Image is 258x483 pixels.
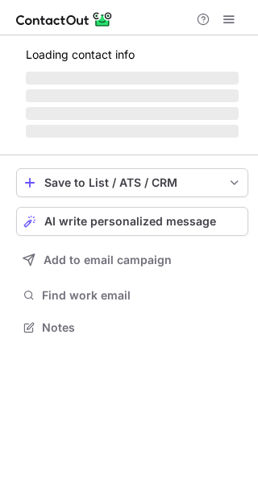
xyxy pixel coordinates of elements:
div: Save to List / ATS / CRM [44,176,220,189]
span: ‌ [26,89,239,102]
p: Loading contact info [26,48,239,61]
span: Add to email campaign [44,254,172,266]
button: save-profile-one-click [16,168,248,197]
span: Notes [42,320,242,335]
button: Notes [16,316,248,339]
span: AI write personalized message [44,215,216,228]
span: ‌ [26,107,239,120]
span: ‌ [26,72,239,85]
img: ContactOut v5.3.10 [16,10,113,29]
button: Find work email [16,284,248,307]
button: Add to email campaign [16,246,248,275]
button: AI write personalized message [16,207,248,236]
span: Find work email [42,288,242,303]
span: ‌ [26,125,239,138]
